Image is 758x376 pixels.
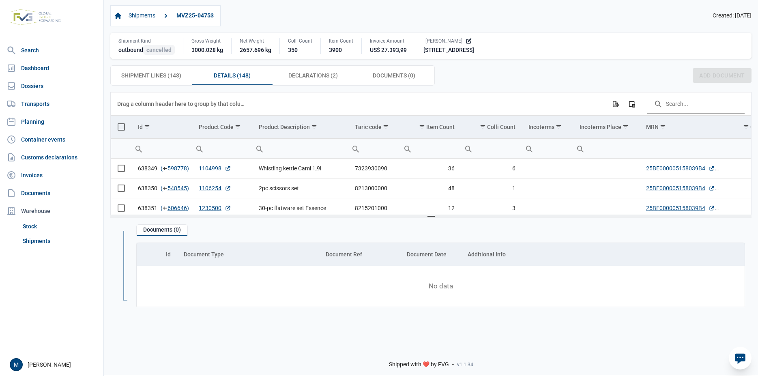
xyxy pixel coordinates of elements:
[640,138,721,158] td: Filter cell
[173,9,217,23] a: MVZ25-04753
[452,361,454,368] span: -
[288,71,338,80] span: Declarations (2)
[118,123,125,131] div: Select all
[647,94,745,114] input: Search in the data grid
[348,138,400,158] td: Filter cell
[623,124,629,130] span: Show filter options for column 'Incoterms Place'
[121,71,181,80] span: Shipment Lines (148)
[3,185,100,201] a: Documents
[573,139,588,158] div: Search box
[167,184,187,192] a: 548545
[161,204,189,212] span: ( )
[3,149,100,165] a: Customs declarations
[117,92,745,115] div: Data grid toolbar
[528,124,554,130] div: Incoterms
[3,60,100,76] a: Dashboard
[348,159,400,178] td: 7323930090
[6,6,64,28] img: FVG - Global freight forwarding
[259,124,310,130] div: Product Description
[370,46,407,54] div: US$ 27.393,99
[400,139,461,158] input: Filter cell
[348,116,400,139] td: Column Taric code
[319,243,400,266] td: Column Document Ref
[252,178,348,198] td: 2pc scissors set
[487,124,515,130] div: Colli Count
[166,251,171,258] div: Id
[10,358,99,371] div: [PERSON_NAME]
[573,116,640,139] td: Column Incoterms Place
[118,204,125,212] div: Select row
[660,124,666,130] span: Show filter options for column 'MRN'
[480,124,486,130] span: Show filter options for column 'Colli Count'
[522,139,537,158] div: Search box
[461,138,522,158] td: Filter cell
[3,203,100,219] div: Warehouse
[10,358,23,371] button: M
[118,38,175,44] div: Shipment Kind
[646,204,715,212] a: 25BE000005158039B4
[457,361,473,368] span: v1.1.34
[240,38,271,44] div: Net Weight
[646,184,715,192] a: 25BE000005158039B4
[19,219,100,234] a: Stock
[426,124,455,130] div: Item Count
[3,114,100,130] a: Planning
[326,251,362,258] div: Document Ref
[137,243,745,307] div: Data grid with 0 rows and 5 columns
[580,124,621,130] div: Incoterms Place
[167,164,187,172] a: 598778
[144,124,150,130] span: Show filter options for column 'Id'
[383,124,389,130] span: Show filter options for column 'Taric code'
[400,139,415,158] div: Search box
[288,38,312,44] div: Colli Count
[713,12,752,19] span: Created: [DATE]
[3,131,100,148] a: Container events
[131,139,146,158] div: Search box
[131,116,192,139] td: Column Id
[348,139,363,158] div: Search box
[214,71,251,80] span: Details (148)
[419,124,425,130] span: Show filter options for column 'Item Count'
[743,124,749,130] span: Show filter options for column 'Goods Value'
[3,96,100,112] a: Transports
[138,204,186,212] div: 638351
[138,124,143,130] div: Id
[640,116,721,139] td: Column MRN
[137,243,177,266] td: Column Id
[461,139,522,158] input: Filter cell
[161,164,189,172] span: ( )
[461,198,522,218] td: 3
[640,139,721,158] input: Filter cell
[143,45,175,55] span: cancelled
[131,138,192,158] td: Filter cell
[192,116,252,139] td: Column Product Code
[3,78,100,94] a: Dossiers
[400,198,461,218] td: 12
[19,234,100,248] a: Shipments
[118,185,125,192] div: Select row
[118,165,125,172] div: Select row
[110,215,752,218] div: Split bar
[199,204,231,212] a: 1230500
[192,138,252,158] td: Filter cell
[3,167,100,183] a: Invoices
[252,159,348,178] td: Whistling kettle Cami 1,9l
[191,46,223,54] div: 3000.028 kg
[192,139,207,158] div: Search box
[138,164,186,172] div: 638349
[370,38,407,44] div: Invoice Amount
[348,198,400,218] td: 8215201000
[252,138,348,158] td: Filter cell
[252,116,348,139] td: Column Product Description
[573,139,640,158] input: Filter cell
[389,361,449,368] span: Shipped with ❤️ by FVG
[137,282,745,291] span: No data
[522,138,573,158] td: Filter cell
[138,184,186,192] div: 638350
[252,139,348,158] input: Filter cell
[252,198,348,218] td: 30-pc flatware set Essence
[461,116,522,139] td: Column Colli Count
[117,97,247,110] div: Drag a column header here to group by that column
[373,71,415,80] span: Documents (0)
